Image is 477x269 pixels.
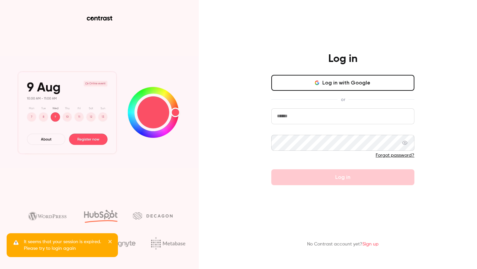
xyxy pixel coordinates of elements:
[271,75,414,91] button: Log in with Google
[362,242,379,246] a: Sign up
[307,241,379,248] p: No Contrast account yet?
[328,52,357,66] h4: Log in
[376,153,414,158] a: Forgot password?
[24,239,103,252] p: It seems that your session is expired. Please try to login again
[133,212,173,219] img: decagon
[108,239,113,246] button: close
[338,96,348,103] span: or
